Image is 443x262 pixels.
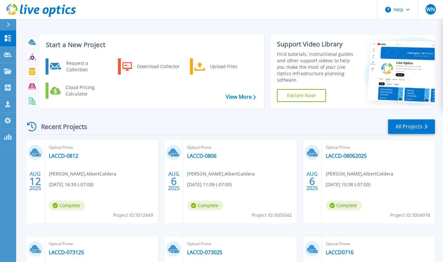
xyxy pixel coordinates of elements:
[426,7,435,12] span: WN
[326,240,431,247] span: Optical Prime
[326,249,353,256] a: LACCD0716
[46,58,112,75] a: Request a Collection
[306,169,318,193] div: AUG 2025
[171,178,177,184] span: 6
[113,212,153,219] span: Project ID: 3012849
[326,201,362,210] span: Complete
[187,144,292,151] span: Optical Prime
[49,144,154,151] span: Optical Prime
[187,170,255,177] span: [PERSON_NAME] , AlbertCaldera
[49,201,85,210] span: Complete
[168,169,180,193] div: AUG 2025
[118,58,184,75] a: Download Collector
[390,212,430,219] span: Project ID: 3004978
[49,249,84,256] a: LACCD-073125
[46,83,112,99] a: Cloud Pricing Calculator
[62,84,110,97] div: Cloud Pricing Calculator
[49,181,93,188] span: [DATE] 16:33 (-07:00)
[46,41,256,48] h3: Start a New Project
[187,181,232,188] span: [DATE] 11:09 (-07:00)
[277,51,359,83] div: Find tutorials, instructional guides and other support videos to help you make the most of your L...
[252,212,292,219] span: Project ID: 3005042
[388,119,435,134] a: All Projects
[134,60,183,73] div: Download Collector
[29,178,41,184] span: 12
[49,170,116,177] span: [PERSON_NAME] , AlbertCaldera
[277,89,326,102] a: Explore Now!
[29,169,41,193] div: AUG 2025
[309,178,315,184] span: 6
[226,94,256,100] a: View More
[63,60,110,73] div: Request a Collection
[326,170,393,177] span: [PERSON_NAME] , AlbertCaldera
[187,201,223,210] span: Complete
[187,249,222,256] a: LACCD-073025
[326,144,431,151] span: Optical Prime
[190,58,256,75] a: Upload Files
[326,181,370,188] span: [DATE] 10:38 (-07:00)
[25,119,96,135] div: Recent Projects
[326,153,367,159] a: LACCD-08062025
[49,240,154,247] span: Optical Prime
[187,153,216,159] a: LACCD-0806
[277,40,359,48] div: Support Video Library
[187,240,292,247] span: Optical Prime
[207,60,255,73] div: Upload Files
[49,153,78,159] a: LACCD-0812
